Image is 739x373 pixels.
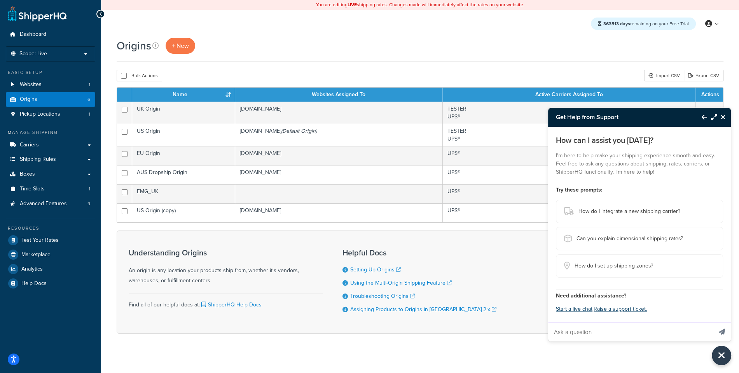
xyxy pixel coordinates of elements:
[132,184,235,203] td: EMG_UK
[350,266,401,274] a: Setting Up Origins
[348,1,357,8] b: LIVE
[443,102,696,124] td: TESTER UPS®
[577,233,683,244] span: Can you explain dimensional shipping rates?
[20,201,67,207] span: Advanced Features
[89,186,90,192] span: 1
[443,165,696,184] td: UPS®
[696,88,723,102] th: Actions
[6,276,95,290] li: Help Docs
[19,51,47,57] span: Scope: Live
[443,124,696,146] td: TESTER UPS®
[6,197,95,211] a: Advanced Features 9
[594,305,647,313] a: Raise a support ticket.
[556,304,723,315] p: |
[21,280,47,287] span: Help Docs
[129,248,323,286] div: An origin is any location your products ship from, whether it's vendors, warehouses, or fulfillme...
[235,102,443,124] td: [DOMAIN_NAME]
[575,260,653,271] span: How do I set up shipping zones?
[6,152,95,167] a: Shipping Rules
[20,171,35,178] span: Boxes
[87,96,90,103] span: 6
[129,248,323,257] h3: Understanding Origins
[6,225,95,232] div: Resources
[556,292,723,300] h4: Need additional assistance?
[443,88,696,102] th: Active Carriers Assigned To
[8,6,66,21] a: ShipperHQ Home
[342,248,496,257] h3: Helpful Docs
[6,138,95,152] a: Carriers
[556,200,723,223] button: How do I integrate a new shipping carrier?
[21,237,59,244] span: Test Your Rates
[281,127,317,135] i: (Default Origin)
[556,135,723,146] p: How can I assist you [DATE]?
[132,88,235,102] th: Name : activate to sort column ascending
[20,31,46,38] span: Dashboard
[6,92,95,107] li: Origins
[20,111,60,118] span: Pickup Locations
[591,18,696,30] div: remaining on your Free Trial
[235,203,443,222] td: [DOMAIN_NAME]
[6,27,95,42] a: Dashboard
[350,292,415,300] a: Troubleshooting Origins
[712,346,731,365] button: Close Resource Center
[707,108,717,126] button: Maximize Resource Center
[6,248,95,262] a: Marketplace
[20,81,42,88] span: Websites
[684,70,723,81] a: Export CSV
[235,88,443,102] th: Websites Assigned To
[6,233,95,247] a: Test Your Rates
[6,182,95,196] a: Time Slots 1
[578,206,680,217] span: How do I integrate a new shipping carrier?
[21,252,51,258] span: Marketplace
[6,107,95,121] li: Pickup Locations
[6,167,95,181] a: Boxes
[6,77,95,92] li: Websites
[20,96,37,103] span: Origins
[556,254,723,278] button: How do I set up shipping zones?
[200,301,262,309] a: ShipperHQ Help Docs
[21,266,43,273] span: Analytics
[172,41,189,50] span: + New
[117,38,151,53] h1: Origins
[443,203,696,222] td: UPS®
[132,124,235,146] td: US Origin
[6,107,95,121] a: Pickup Locations 1
[132,165,235,184] td: AUS Dropship Origin
[644,70,684,81] div: Import CSV
[350,279,452,287] a: Using the Multi-Origin Shipping Feature
[556,304,592,315] button: Start a live chat
[548,108,694,127] h3: Get Help from Support
[20,142,39,148] span: Carriers
[235,146,443,165] td: [DOMAIN_NAME]
[129,294,323,310] div: Find all of our helpful docs at:
[87,201,90,207] span: 9
[548,323,712,341] input: Ask a question
[443,184,696,203] td: UPS®
[166,38,195,54] a: + New
[20,156,56,163] span: Shipping Rules
[89,81,90,88] span: 1
[694,108,707,126] button: Back to Resource Center
[443,146,696,165] td: UPS®
[132,146,235,165] td: EU Origin
[89,111,90,118] span: 1
[6,69,95,76] div: Basic Setup
[556,151,723,176] p: I'm here to help make your shipping experience smooth and easy. Feel free to ask any questions ab...
[235,124,443,146] td: [DOMAIN_NAME]
[117,70,162,81] button: Bulk Actions
[6,262,95,276] li: Analytics
[556,186,723,194] h4: Try these prompts:
[6,129,95,136] div: Manage Shipping
[6,182,95,196] li: Time Slots
[235,165,443,184] td: [DOMAIN_NAME]
[6,197,95,211] li: Advanced Features
[20,186,45,192] span: Time Slots
[350,305,496,313] a: Assigning Products to Origins in [GEOGRAPHIC_DATA] 2.x
[717,113,731,122] button: Close Resource Center
[132,102,235,124] td: UK Origin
